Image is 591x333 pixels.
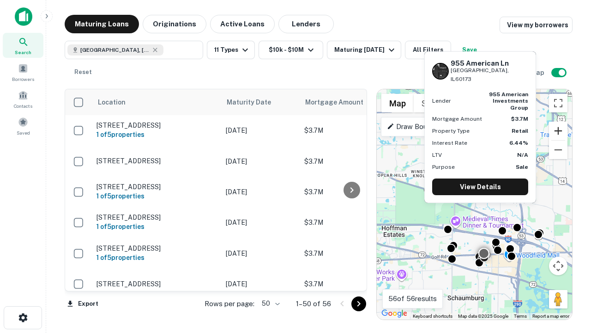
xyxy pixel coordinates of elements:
h6: 1 of 5 properties [96,191,217,201]
a: Contacts [3,86,43,111]
img: capitalize-icon.png [15,7,32,26]
h6: 1 of 5 properties [96,253,217,263]
a: Borrowers [3,60,43,85]
button: Maturing [DATE] [327,41,401,59]
h6: 1 of 5 properties [96,129,217,140]
button: Export [65,297,101,311]
strong: N/A [517,152,528,158]
p: [STREET_ADDRESS] [96,157,217,165]
p: [STREET_ADDRESS] [96,213,217,222]
button: Zoom in [549,122,567,140]
span: Borrowers [12,75,34,83]
button: All Filters [405,41,451,59]
button: Map camera controls [549,257,567,275]
p: [STREET_ADDRESS] [96,183,217,191]
iframe: Chat Widget [545,259,591,303]
button: Toggle fullscreen view [549,94,567,112]
p: [STREET_ADDRESS] [96,280,217,288]
th: Location [92,89,221,115]
p: Interest Rate [432,139,467,147]
th: Maturity Date [221,89,300,115]
a: Report a map error [532,314,569,319]
div: Maturing [DATE] [334,44,397,55]
p: $3.7M [304,156,397,166]
p: Rows per page: [205,298,254,309]
p: $3.7M [304,125,397,136]
p: Mortgage Amount [432,115,482,123]
span: Search [15,49,31,56]
span: Contacts [14,102,32,110]
p: [DATE] [226,125,295,136]
a: Saved [3,113,43,138]
div: 50 [258,297,281,310]
a: View Details [432,179,528,195]
a: View my borrowers [500,17,573,33]
p: [DATE] [226,248,295,259]
button: Show street map [381,94,414,112]
div: 0 0 [377,89,572,320]
p: $3.7M [304,217,397,228]
img: Google [379,308,410,320]
button: Reset [68,63,98,81]
span: Saved [17,129,30,136]
p: Lender [432,97,451,105]
button: Show satellite imagery [414,94,459,112]
span: [GEOGRAPHIC_DATA], [GEOGRAPHIC_DATA] [80,46,150,54]
p: 56 of 56 results [388,293,437,304]
strong: 955 american investments group [489,91,528,111]
strong: Retail [512,128,528,134]
button: Save your search to get updates of matches that match your search criteria. [455,41,484,59]
p: Property Type [432,127,470,135]
button: Go to next page [351,296,366,311]
p: 1–50 of 56 [296,298,331,309]
button: $10k - $10M [259,41,323,59]
a: Open this area in Google Maps (opens a new window) [379,308,410,320]
p: [DATE] [226,187,295,197]
h6: 955 American Ln [451,59,528,68]
strong: $3.7M [511,116,528,122]
p: [DATE] [226,217,295,228]
button: Active Loans [210,15,275,33]
button: 11 Types [207,41,255,59]
p: [DATE] [226,279,295,289]
p: [DATE] [226,156,295,166]
a: Search [3,33,43,58]
p: Draw Boundary [387,121,445,132]
p: LTV [432,151,442,159]
p: [STREET_ADDRESS] [96,244,217,253]
a: Terms [514,314,527,319]
span: Maturity Date [227,97,283,108]
p: $3.7M [304,187,397,197]
button: Keyboard shortcuts [413,313,452,320]
p: $3.7M [304,279,397,289]
h6: 1 of 5 properties [96,222,217,232]
strong: 6.44% [509,140,528,146]
span: Map data ©2025 Google [458,314,508,319]
button: Lenders [278,15,334,33]
p: Purpose [432,163,455,171]
span: Location [97,97,126,108]
button: Maturing Loans [65,15,139,33]
span: Mortgage Amount [305,97,375,108]
p: $3.7M [304,248,397,259]
p: [GEOGRAPHIC_DATA], IL60173 [451,66,528,84]
button: Originations [143,15,206,33]
th: Mortgage Amount [300,89,401,115]
button: Zoom out [549,141,567,159]
p: [STREET_ADDRESS] [96,121,217,129]
strong: Sale [516,164,528,170]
